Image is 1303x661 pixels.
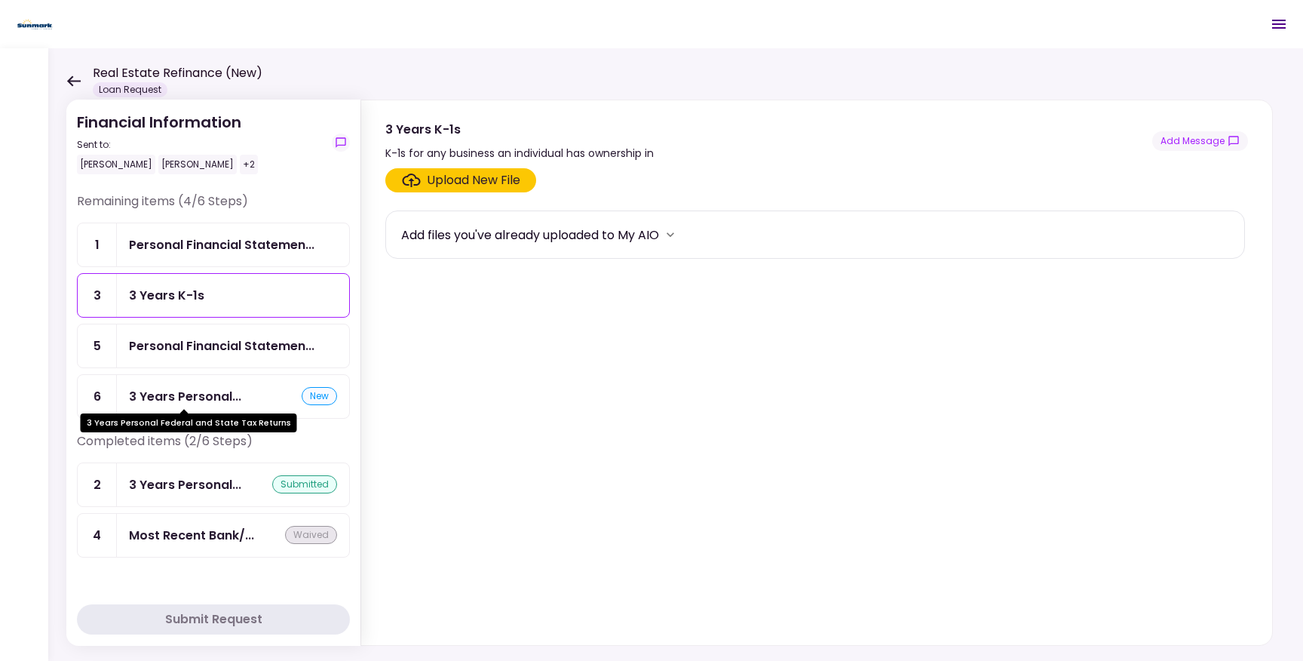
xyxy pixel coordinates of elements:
[158,155,237,174] div: [PERSON_NAME]
[272,475,337,493] div: submitted
[129,526,254,545] div: Most Recent Bank/Investment Statements
[129,475,241,494] div: 3 Years Personal Federal and State Tax Returns
[93,82,167,97] div: Loan Request
[129,235,314,254] div: Personal Financial Statement
[77,155,155,174] div: [PERSON_NAME]
[77,111,258,174] div: Financial Information
[332,134,350,152] button: show-messages
[165,610,262,629] div: Submit Request
[77,192,350,223] div: Remaining items (4/6 Steps)
[77,463,350,507] a: 23 Years Personal Federal and State Tax Returnssubmitted
[77,223,350,267] a: 1Personal Financial Statement
[1261,6,1297,42] button: Open menu
[360,100,1273,646] div: 3 Years K-1sK-1s for any business an individual has ownership inshow-messagesClick here to upload...
[78,514,117,557] div: 4
[385,120,654,139] div: 3 Years K-1s
[1152,131,1248,151] button: show-messages
[78,463,117,506] div: 2
[77,513,350,558] a: 4Most Recent Bank/Investment Statementswaived
[129,387,241,406] div: 3 Years Personal Federal and State Tax Returns
[77,604,350,635] button: Submit Request
[77,374,350,419] a: 63 Years Personal Federal and State Tax Returnsnew
[81,414,297,432] div: 3 Years Personal Federal and State Tax Returns
[659,223,682,246] button: more
[285,526,337,544] div: waived
[77,432,350,463] div: Completed items (2/6 Steps)
[401,226,659,244] div: Add files you've already uploaded to My AIO
[302,387,337,405] div: new
[385,168,536,192] span: Click here to upload the required document
[129,337,314,355] div: Personal Financial Statement
[78,375,117,418] div: 6
[77,273,350,318] a: 33 Years K-1s
[78,223,117,266] div: 1
[15,13,55,35] img: Partner icon
[77,324,350,368] a: 5Personal Financial Statement
[129,286,204,305] div: 3 Years K-1s
[385,144,654,162] div: K-1s for any business an individual has ownership in
[78,324,117,367] div: 5
[427,171,520,189] div: Upload New File
[93,64,262,82] h1: Real Estate Refinance (New)
[240,155,258,174] div: +2
[78,274,117,317] div: 3
[77,138,258,152] div: Sent to:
